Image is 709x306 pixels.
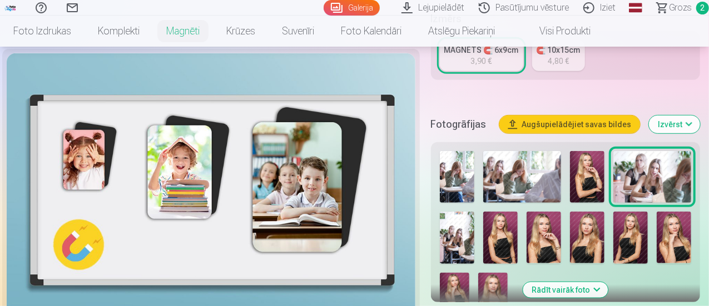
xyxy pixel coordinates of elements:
a: Visi produkti [508,16,604,47]
div: 3,90 € [471,56,492,67]
a: Foto kalendāri [328,16,415,47]
a: Krūzes [213,16,269,47]
button: Augšupielādējiet savas bildes [499,116,640,133]
a: 🧲 10x15cm4,80 € [532,40,585,71]
span: Grozs [669,1,692,14]
button: Rādīt vairāk foto [523,282,608,298]
a: Komplekti [85,16,153,47]
div: MAGNĒTS 🧲 6x9cm [444,44,519,56]
span: 2 [696,2,709,14]
button: Izvērst [649,116,700,133]
div: 🧲 10x15cm [537,44,581,56]
h5: Fotogrāfijas [431,117,490,132]
div: 4,80 € [548,56,569,67]
a: Atslēgu piekariņi [415,16,508,47]
a: Suvenīri [269,16,328,47]
a: MAGNĒTS 🧲 6x9cm3,90 € [440,40,523,71]
a: Magnēti [153,16,213,47]
img: /fa1 [4,4,17,11]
